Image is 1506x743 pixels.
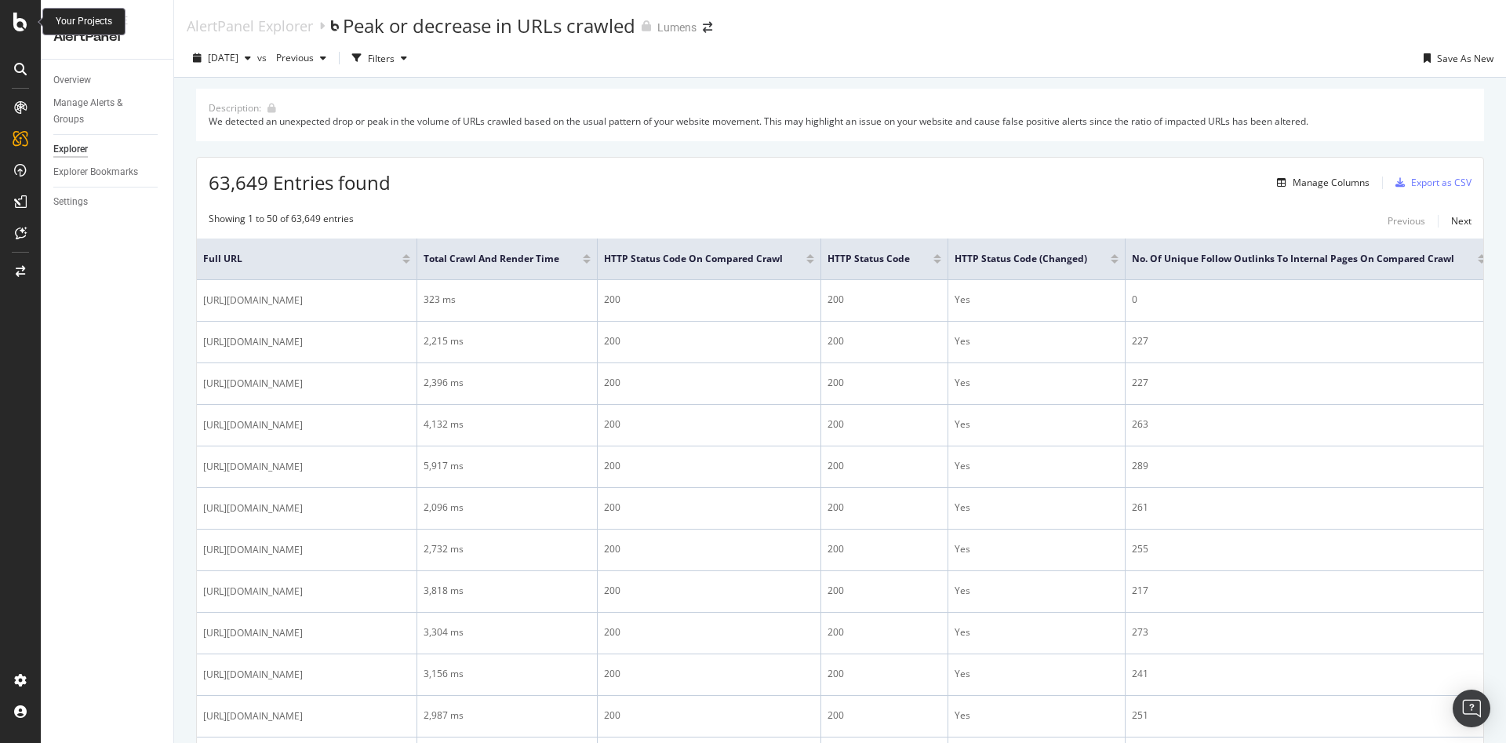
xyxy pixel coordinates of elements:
span: Total Crawl and Render Time [424,252,559,266]
button: Save As New [1417,46,1493,71]
div: 289 [1132,459,1486,473]
div: 261 [1132,501,1486,515]
div: 200 [828,293,941,307]
div: Yes [955,542,1119,556]
a: Settings [53,194,162,210]
div: 241 [1132,667,1486,681]
div: Lumens [657,20,697,35]
button: Export as CSV [1389,170,1471,195]
div: arrow-right-arrow-left [703,22,712,33]
div: 4,132 ms [424,417,591,432]
span: HTTP Status Code On Compared Crawl [604,252,783,266]
div: 2,987 ms [424,708,591,723]
div: 2,732 ms [424,542,591,556]
div: 200 [604,293,814,307]
div: 251 [1132,708,1486,723]
div: 200 [828,667,941,681]
div: 200 [604,667,814,681]
div: 200 [828,584,941,598]
div: Settings [53,194,88,210]
div: 227 [1132,334,1486,348]
div: Manage Alerts & Groups [53,95,147,128]
span: No. of Unique Follow Outlinks to Internal Pages On Compared Crawl [1132,252,1454,266]
div: 200 [604,542,814,556]
div: Filters [368,52,395,65]
div: Manage Columns [1293,176,1370,189]
div: We detected an unexpected drop or peak in the volume of URLs crawled based on the usual pattern o... [209,115,1471,128]
div: 2,396 ms [424,376,591,390]
div: 200 [828,334,941,348]
div: 2,096 ms [424,501,591,515]
div: 2,215 ms [424,334,591,348]
span: HTTP Status Code [828,252,910,266]
div: 255 [1132,542,1486,556]
div: Export as CSV [1411,176,1471,189]
a: AlertPanel Explorer [187,17,313,35]
span: Full URL [203,252,379,266]
div: 200 [828,376,941,390]
span: vs [257,51,270,64]
button: Previous [1388,212,1425,231]
div: 200 [604,334,814,348]
div: Showing 1 to 50 of 63,649 entries [209,212,354,231]
div: Next [1451,214,1471,228]
div: 200 [604,708,814,723]
div: 200 [828,501,941,515]
span: Previous [270,51,314,64]
div: 200 [604,376,814,390]
div: 3,818 ms [424,584,591,598]
div: 200 [604,501,814,515]
div: 227 [1132,376,1486,390]
div: 273 [1132,625,1486,639]
span: 2025 Aug. 21st [208,51,238,64]
a: Explorer Bookmarks [53,164,162,180]
div: Explorer [53,141,88,158]
div: Your Projects [56,15,112,28]
div: 200 [604,459,814,473]
span: [URL][DOMAIN_NAME] [203,584,303,599]
div: 0 [1132,293,1486,307]
div: 200 [828,417,941,432]
span: [URL][DOMAIN_NAME] [203,667,303,683]
div: 200 [828,459,941,473]
div: Open Intercom Messenger [1453,690,1490,727]
div: 5,917 ms [424,459,591,473]
div: 3,304 ms [424,625,591,639]
div: Overview [53,72,91,89]
a: Explorer [53,141,162,158]
div: 200 [828,542,941,556]
div: Explorer Bookmarks [53,164,138,180]
div: Yes [955,501,1119,515]
div: 3,156 ms [424,667,591,681]
div: Yes [955,417,1119,432]
div: 200 [604,417,814,432]
div: 200 [604,584,814,598]
div: Peak or decrease in URLs crawled [343,13,635,39]
span: [URL][DOMAIN_NAME] [203,501,303,516]
button: Previous [270,46,333,71]
button: [DATE] [187,46,257,71]
div: 217 [1132,584,1486,598]
span: [URL][DOMAIN_NAME] [203,708,303,724]
a: Manage Alerts & Groups [53,95,162,128]
div: Yes [955,708,1119,723]
span: 63,649 Entries found [209,169,391,195]
span: HTTP Status Code (Changed) [955,252,1087,266]
div: Yes [955,625,1119,639]
div: 200 [604,625,814,639]
span: [URL][DOMAIN_NAME] [203,293,303,308]
div: 200 [828,625,941,639]
span: [URL][DOMAIN_NAME] [203,625,303,641]
div: Yes [955,584,1119,598]
div: Yes [955,293,1119,307]
div: 200 [828,708,941,723]
span: [URL][DOMAIN_NAME] [203,417,303,433]
span: [URL][DOMAIN_NAME] [203,459,303,475]
span: [URL][DOMAIN_NAME] [203,334,303,350]
button: Filters [346,46,413,71]
div: 323 ms [424,293,591,307]
span: [URL][DOMAIN_NAME] [203,376,303,392]
div: Yes [955,667,1119,681]
button: Next [1451,212,1471,231]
